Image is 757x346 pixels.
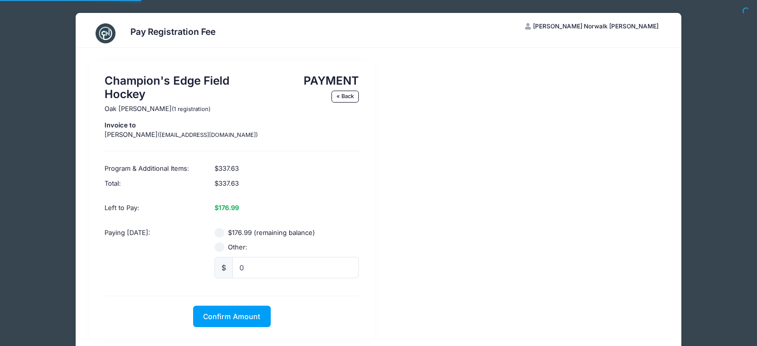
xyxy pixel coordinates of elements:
button: [PERSON_NAME] Norwalk [PERSON_NAME] [516,18,667,35]
div: Total: [100,176,210,196]
a: « Back [331,91,359,103]
small: ([EMAIL_ADDRESS][DOMAIN_NAME]) [158,131,258,138]
img: CampNetwork [96,23,115,43]
div: $ [215,257,233,278]
strong: $176.99 [215,204,239,212]
span: Confirm Amount [203,312,260,321]
small: (1 registration) [172,106,211,113]
label: $176.99 (remaining balance) [228,228,315,238]
h3: Pay Registration Fee [130,26,216,37]
label: Other: [228,242,247,252]
strong: Invoice to [105,121,136,129]
h1: PAYMENT [281,74,359,87]
div: $337.63 [210,156,364,176]
p: Oak [PERSON_NAME] [105,104,271,114]
div: $337.63 [210,176,364,196]
button: Confirm Amount [193,306,271,327]
b: Champion's Edge Field Hockey [105,74,229,101]
span: [PERSON_NAME] Norwalk [PERSON_NAME] [533,22,658,30]
div: Program & Additional Items: [100,156,210,176]
div: Paying [DATE]: [100,221,210,286]
div: Left to Pay: [100,196,210,221]
p: [PERSON_NAME] [105,120,271,140]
